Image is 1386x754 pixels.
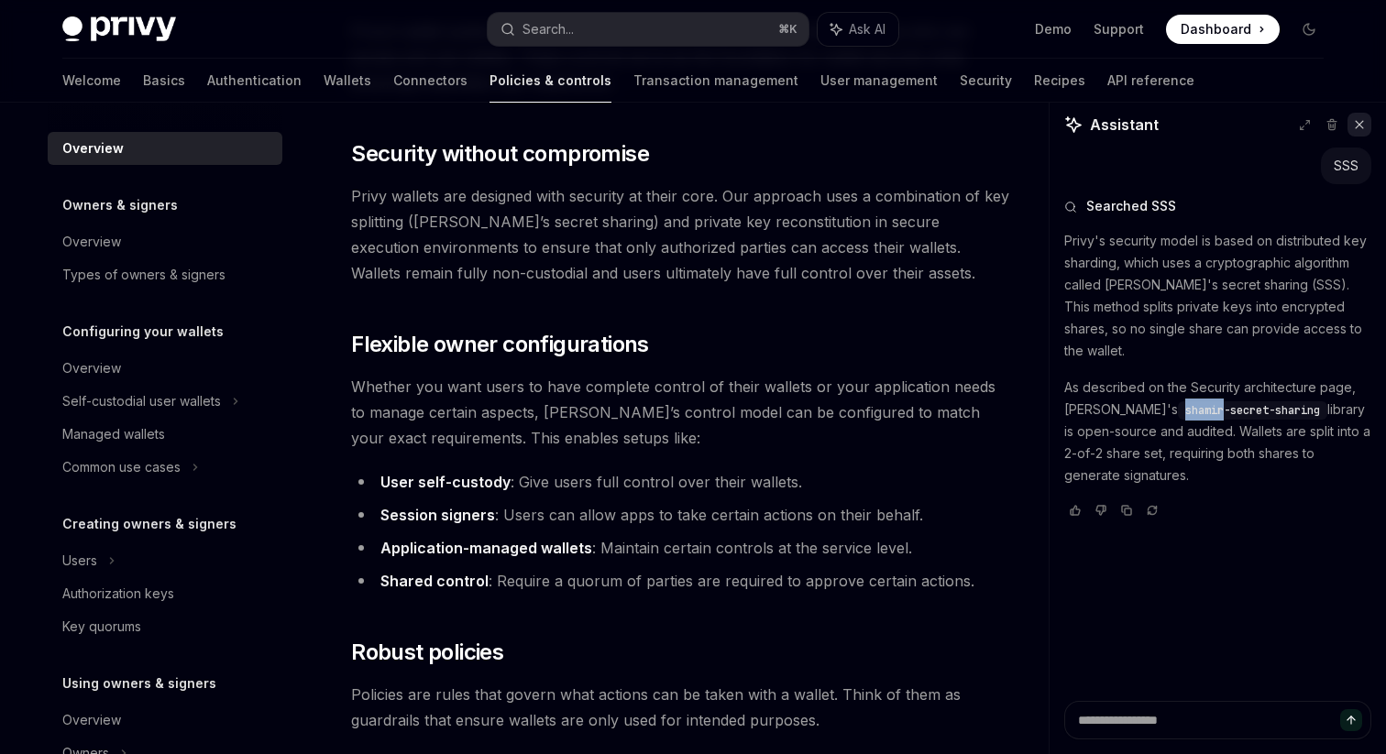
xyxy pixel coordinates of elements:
[48,610,282,643] a: Key quorums
[62,616,141,638] div: Key quorums
[62,16,176,42] img: dark logo
[62,357,121,379] div: Overview
[351,469,1012,495] li: : Give users full control over their wallets.
[1064,197,1371,215] button: Searched SSS
[488,13,808,46] button: Search...⌘K
[351,638,503,667] span: Robust policies
[62,59,121,103] a: Welcome
[393,59,467,103] a: Connectors
[62,550,97,572] div: Users
[522,18,574,40] div: Search...
[960,59,1012,103] a: Security
[1090,114,1159,136] span: Assistant
[48,418,282,451] a: Managed wallets
[48,132,282,165] a: Overview
[1035,20,1072,38] a: Demo
[207,59,302,103] a: Authentication
[351,330,649,359] span: Flexible owner configurations
[1340,709,1362,731] button: Send message
[62,709,121,731] div: Overview
[62,423,165,445] div: Managed wallets
[62,513,236,535] h5: Creating owners & signers
[818,13,898,46] button: Ask AI
[351,183,1012,286] span: Privy wallets are designed with security at their core. Our approach uses a combination of key sp...
[778,22,797,37] span: ⌘ K
[380,572,489,590] strong: Shared control
[143,59,185,103] a: Basics
[62,583,174,605] div: Authorization keys
[1086,197,1176,215] span: Searched SSS
[380,539,592,557] strong: Application-managed wallets
[1064,377,1371,486] p: As described on the Security architecture page, [PERSON_NAME]'s library is open-source and audite...
[489,59,611,103] a: Policies & controls
[48,704,282,737] a: Overview
[62,390,221,412] div: Self-custodial user wallets
[1334,157,1358,175] div: SSS
[1166,15,1280,44] a: Dashboard
[62,231,121,253] div: Overview
[48,225,282,258] a: Overview
[62,456,181,478] div: Common use cases
[48,258,282,291] a: Types of owners & signers
[849,20,885,38] span: Ask AI
[380,506,495,524] strong: Session signers
[380,473,511,491] strong: User self-custody
[1094,20,1144,38] a: Support
[1107,59,1194,103] a: API reference
[1064,230,1371,362] p: Privy's security model is based on distributed key sharding, which uses a cryptographic algorithm...
[48,352,282,385] a: Overview
[633,59,798,103] a: Transaction management
[48,577,282,610] a: Authorization keys
[62,194,178,216] h5: Owners & signers
[351,568,1012,594] li: : Require a quorum of parties are required to approve certain actions.
[1294,15,1324,44] button: Toggle dark mode
[1185,403,1320,418] span: shamir-secret-sharing
[351,682,1012,733] span: Policies are rules that govern what actions can be taken with a wallet. Think of them as guardrai...
[351,139,649,169] span: Security without compromise
[62,264,225,286] div: Types of owners & signers
[820,59,938,103] a: User management
[351,535,1012,561] li: : Maintain certain controls at the service level.
[62,137,124,159] div: Overview
[324,59,371,103] a: Wallets
[1181,20,1251,38] span: Dashboard
[351,374,1012,451] span: Whether you want users to have complete control of their wallets or your application needs to man...
[62,672,216,694] h5: Using owners & signers
[351,502,1012,528] li: : Users can allow apps to take certain actions on their behalf.
[62,321,224,343] h5: Configuring your wallets
[1034,59,1085,103] a: Recipes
